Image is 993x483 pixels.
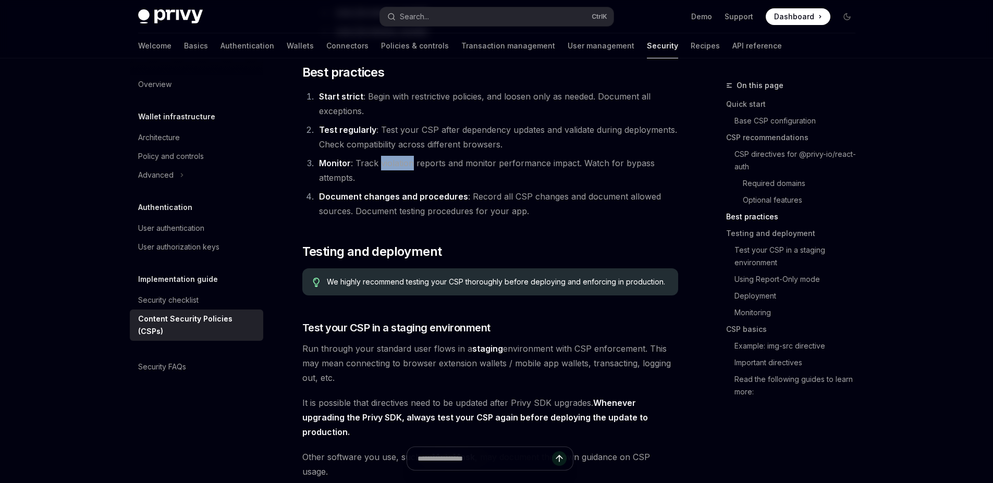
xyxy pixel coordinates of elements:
a: Authentication [220,33,274,58]
button: Open search [380,7,614,26]
div: Search... [400,10,429,23]
li: : Record all CSP changes and document allowed sources. Document testing procedures for your app. [316,189,678,218]
a: Security FAQs [130,357,263,376]
h5: Authentication [138,201,192,214]
a: Wallets [287,33,314,58]
img: dark logo [138,9,203,24]
div: Security FAQs [138,361,186,373]
span: We highly recommend testing your CSP thoroughly before deploying and enforcing in production. [327,277,667,287]
span: It is possible that directives need to be updated after Privy SDK upgrades. [302,395,678,439]
a: Policy and controls [130,147,263,166]
strong: Start strict [319,91,363,102]
a: Architecture [130,128,263,147]
a: Connectors [326,33,369,58]
li: : Begin with restrictive policies, and loosen only as needed. Document all exceptions. [316,89,678,118]
a: API reference [732,33,782,58]
a: Example: img-src directive [726,338,864,354]
h5: Wallet infrastructure [138,110,215,123]
a: Test your CSP in a staging environment [726,242,864,271]
div: Policy and controls [138,150,204,163]
a: User authorization keys [130,238,263,256]
button: Toggle dark mode [839,8,855,25]
a: Support [725,11,753,22]
span: Test your CSP in a staging environment [302,320,491,335]
span: On this page [737,79,783,92]
strong: staging [472,343,503,354]
button: Toggle Advanced section [130,166,263,184]
a: Overview [130,75,263,94]
div: Security checklist [138,294,199,306]
a: Best practices [726,208,864,225]
a: Recipes [691,33,720,58]
a: Important directives [726,354,864,371]
span: Run through your standard user flows in a environment with CSP enforcement. This may mean connect... [302,341,678,385]
a: Base CSP configuration [726,113,864,129]
li: : Track violation reports and monitor performance impact. Watch for bypass attempts. [316,156,678,185]
span: Best practices [302,64,385,81]
span: Testing and deployment [302,243,442,260]
span: Dashboard [774,11,814,22]
a: CSP directives for @privy-io/react-auth [726,146,864,175]
div: Advanced [138,169,174,181]
input: Ask a question... [418,447,552,470]
svg: Tip [313,278,320,287]
span: Ctrl K [592,13,607,21]
a: User authentication [130,219,263,238]
li: : Test your CSP after dependency updates and validate during deployments. Check compatibility acr... [316,122,678,152]
div: Overview [138,78,171,91]
a: Security checklist [130,291,263,309]
a: Read the following guides to learn more: [726,371,864,400]
div: Architecture [138,131,180,144]
a: Demo [691,11,712,22]
a: Monitoring [726,304,864,321]
button: Send message [552,451,567,466]
strong: Whenever upgrading the Privy SDK, always test your CSP again before deploying the update to produ... [302,398,648,437]
h5: Implementation guide [138,273,218,286]
a: Required domains [726,175,864,192]
div: User authentication [138,222,204,234]
a: Quick start [726,96,864,113]
strong: Document changes and procedures [319,191,468,202]
a: Optional features [726,192,864,208]
strong: Monitor [319,158,351,168]
a: User management [568,33,634,58]
a: Policies & controls [381,33,449,58]
a: Content Security Policies (CSPs) [130,309,263,341]
a: Welcome [138,33,171,58]
a: Basics [184,33,208,58]
div: Content Security Policies (CSPs) [138,313,257,338]
a: Using Report-Only mode [726,271,864,288]
div: User authorization keys [138,241,219,253]
a: Dashboard [766,8,830,25]
a: CSP basics [726,321,864,338]
strong: Test regularly [319,125,376,135]
a: CSP recommendations [726,129,864,146]
a: Security [647,33,678,58]
a: Deployment [726,288,864,304]
a: Testing and deployment [726,225,864,242]
a: Transaction management [461,33,555,58]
